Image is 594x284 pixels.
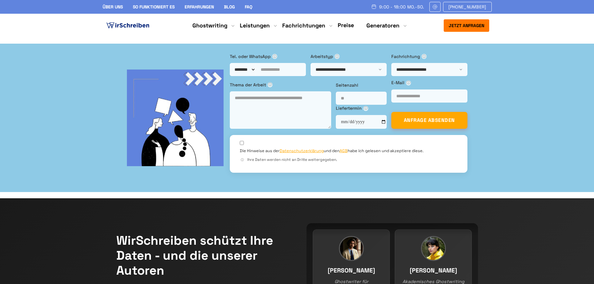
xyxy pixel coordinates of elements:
[282,22,325,29] a: Fachrichtungen
[185,4,214,10] a: Erfahrungen
[391,53,467,60] label: Fachrichtung
[268,82,273,87] span: ⓘ
[401,261,465,271] h3: [PERSON_NAME]
[432,4,438,9] img: Email
[336,105,387,112] label: Liefertermin
[448,4,486,9] span: [PHONE_NUMBER]
[240,157,457,163] div: Ihre Daten werden nicht an Dritte weitergegeben.
[224,4,235,10] a: Blog
[245,4,252,10] a: FAQ
[230,81,331,88] label: Thema der Arbeit
[116,233,288,278] h2: WirSchreiben schützt Ihre Daten - und die unserer Autoren
[366,22,399,29] a: Generatoren
[280,148,324,153] a: Datenschutzerklärung
[379,4,424,9] span: 9:00 - 18:00 Mo.-So.
[230,53,306,60] label: Tel. oder WhatsApp
[422,54,427,59] span: ⓘ
[336,82,387,89] label: Seitenzahl
[240,22,270,29] a: Leistungen
[105,21,151,30] img: logo ghostwriter-österreich
[319,261,383,271] h3: [PERSON_NAME]
[371,4,377,9] img: Schedule
[391,79,467,86] label: E-Mail
[272,54,277,59] span: ⓘ
[240,157,245,162] span: ⓘ
[340,148,348,153] a: AGB
[335,54,340,59] span: ⓘ
[363,106,368,111] span: ⓘ
[444,19,489,32] button: Jetzt anfragen
[406,80,411,85] span: ⓘ
[192,22,227,29] a: Ghostwriting
[133,4,175,10] a: So funktioniert es
[311,53,387,60] label: Arbeitstyp
[240,148,423,154] label: Die Hinweise aus der und den habe ich gelesen und akzeptiere diese.
[338,22,354,29] a: Preise
[103,4,123,10] a: Über uns
[127,70,224,166] img: bg
[391,112,467,129] button: ANFRAGE ABSENDEN
[443,2,492,12] a: [PHONE_NUMBER]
